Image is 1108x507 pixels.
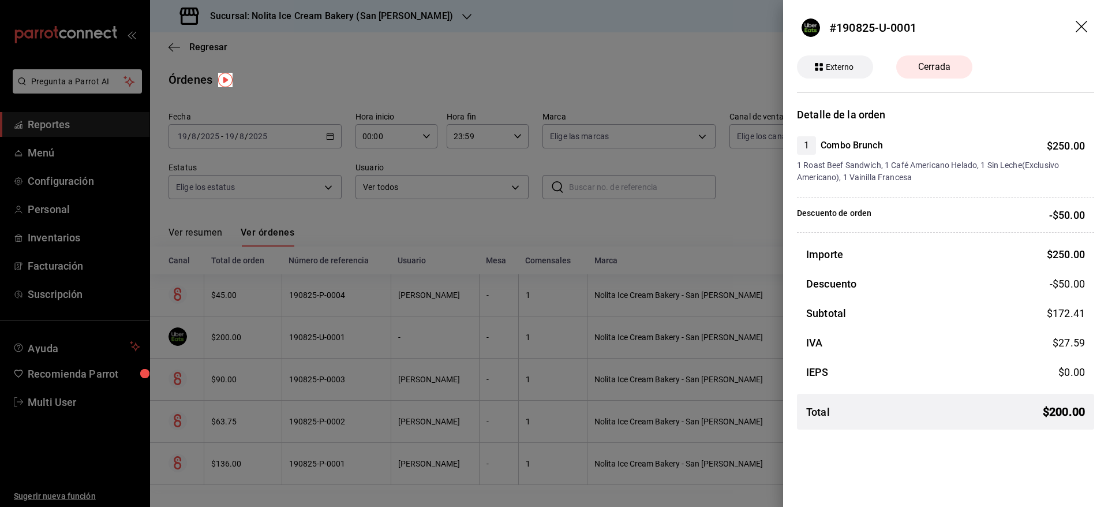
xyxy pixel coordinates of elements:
[1076,21,1090,35] button: drag
[806,247,843,262] h3: Importe
[1047,140,1085,152] span: $ 250.00
[1058,366,1085,378] span: $ 0.00
[1050,276,1085,292] span: -$50.00
[821,61,859,73] span: Externo
[218,73,233,87] img: Tooltip marker
[1053,337,1085,349] span: $ 27.59
[797,107,1094,122] h3: Detalle de la orden
[829,19,916,36] div: #190825-U-0001
[806,305,846,321] h3: Subtotal
[797,139,816,152] span: 1
[1047,307,1085,319] span: $ 172.41
[806,335,822,351] h3: IVA
[1049,207,1085,223] p: -$50.00
[1047,248,1085,260] span: $ 250.00
[806,404,830,420] h3: Total
[911,60,957,74] span: Cerrada
[806,276,856,292] h3: Descuento
[806,364,829,380] h3: IEPS
[797,159,1085,184] span: 1 Roast Beef Sandwich, 1 Café Americano Helado, 1 Sin Leche(Exclusivo Americano), 1 Vainilla Fran...
[821,139,883,152] h4: Combo Brunch
[797,207,871,223] p: Descuento de orden
[1043,403,1085,420] span: $ 200.00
